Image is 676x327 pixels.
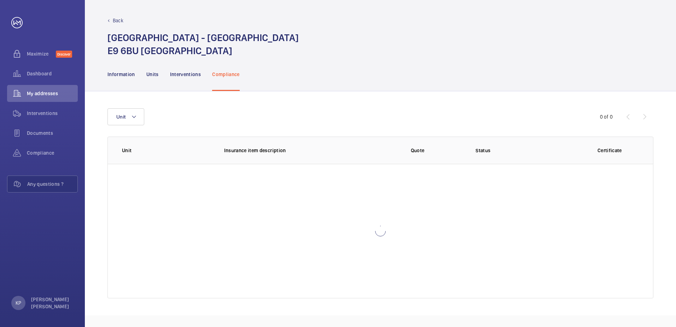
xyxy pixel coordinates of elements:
[107,71,135,78] p: Information
[16,299,21,306] p: KP
[27,50,56,57] span: Maximize
[224,147,360,154] p: Insurance item description
[146,71,159,78] p: Units
[107,31,299,57] h1: [GEOGRAPHIC_DATA] - [GEOGRAPHIC_DATA] E9 6BU [GEOGRAPHIC_DATA]
[600,113,613,120] div: 0 of 0
[170,71,201,78] p: Interventions
[27,110,78,117] span: Interventions
[27,90,78,97] span: My addresses
[113,17,123,24] p: Back
[27,70,78,77] span: Dashboard
[122,147,213,154] p: Unit
[476,147,569,154] p: Status
[27,180,77,188] span: Any questions ?
[581,147,639,154] p: Certificate
[56,51,72,58] span: Discover
[27,149,78,156] span: Compliance
[212,71,240,78] p: Compliance
[31,296,74,310] p: [PERSON_NAME] [PERSON_NAME]
[107,108,144,125] button: Unit
[27,130,78,137] span: Documents
[116,114,126,120] span: Unit
[411,147,425,154] p: Quote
